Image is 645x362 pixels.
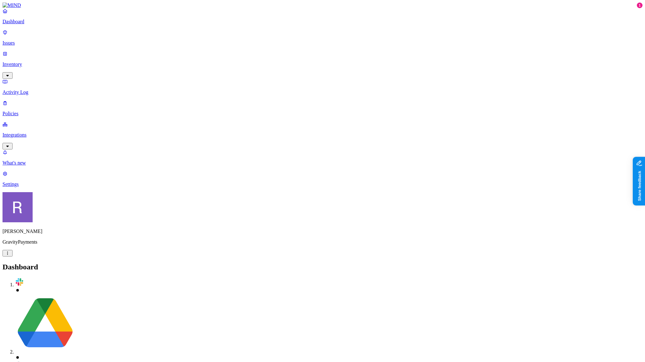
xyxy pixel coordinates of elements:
[3,3,21,8] img: MIND
[3,149,642,166] a: What's new
[3,263,642,271] h2: Dashboard
[3,89,642,95] p: Activity Log
[3,171,642,187] a: Settings
[15,293,75,354] img: svg%3e
[3,30,642,46] a: Issues
[3,40,642,46] p: Issues
[3,239,642,245] p: GravityPayments
[3,160,642,166] p: What's new
[3,111,642,116] p: Policies
[15,278,24,286] img: svg%3e
[3,51,642,78] a: Inventory
[3,132,642,138] p: Integrations
[3,100,642,116] a: Policies
[3,122,642,149] a: Integrations
[3,229,642,234] p: [PERSON_NAME]
[3,3,642,8] a: MIND
[3,19,642,24] p: Dashboard
[3,8,642,24] a: Dashboard
[3,192,33,222] img: Rich Thompson
[3,62,642,67] p: Inventory
[637,3,642,8] div: 1
[3,181,642,187] p: Settings
[3,79,642,95] a: Activity Log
